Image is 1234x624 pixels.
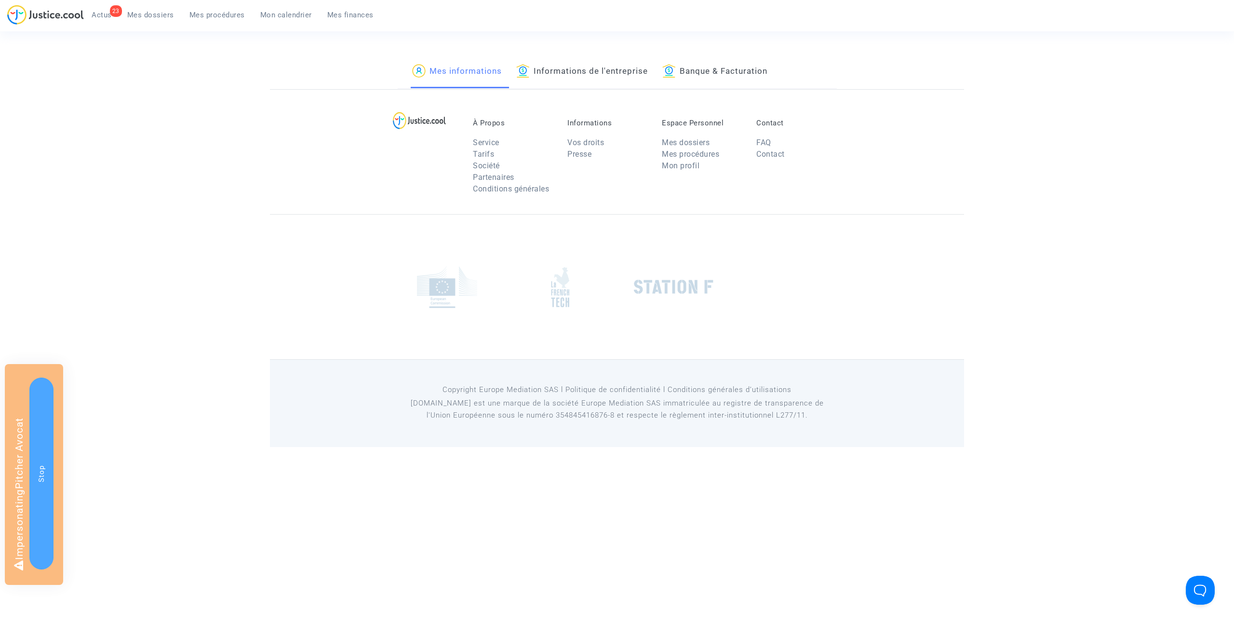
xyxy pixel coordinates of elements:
[756,149,785,159] a: Contact
[516,64,530,78] img: icon-banque.svg
[756,138,771,147] a: FAQ
[189,11,245,19] span: Mes procédures
[756,119,836,127] p: Contact
[551,267,569,308] img: french_tech.png
[567,149,591,159] a: Presse
[253,8,320,22] a: Mon calendrier
[516,55,648,88] a: Informations de l'entreprise
[473,149,494,159] a: Tarifs
[473,138,499,147] a: Service
[7,5,84,25] img: jc-logo.svg
[567,138,604,147] a: Vos droits
[662,119,742,127] p: Espace Personnel
[1186,576,1215,605] iframe: Help Scout Beacon - Open
[5,364,63,585] div: Impersonating
[662,138,710,147] a: Mes dossiers
[662,161,699,170] a: Mon profil
[662,55,767,88] a: Banque & Facturation
[412,55,502,88] a: Mes informations
[393,112,446,129] img: logo-lg.svg
[84,8,120,22] a: 23Actus
[127,11,174,19] span: Mes dossiers
[634,280,713,294] img: stationf.png
[182,8,253,22] a: Mes procédures
[110,5,122,17] div: 23
[473,184,549,193] a: Conditions générales
[327,11,374,19] span: Mes finances
[567,119,647,127] p: Informations
[662,149,719,159] a: Mes procédures
[260,11,312,19] span: Mon calendrier
[92,11,112,19] span: Actus
[398,384,837,396] p: Copyright Europe Mediation SAS l Politique de confidentialité l Conditions générales d’utilisa...
[473,119,553,127] p: À Propos
[473,173,514,182] a: Partenaires
[120,8,182,22] a: Mes dossiers
[662,64,676,78] img: icon-banque.svg
[320,8,381,22] a: Mes finances
[412,64,426,78] img: icon-passager.svg
[417,266,477,308] img: europe_commision.png
[473,161,500,170] a: Société
[398,397,837,421] p: [DOMAIN_NAME] est une marque de la société Europe Mediation SAS immatriculée au registre de tr...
